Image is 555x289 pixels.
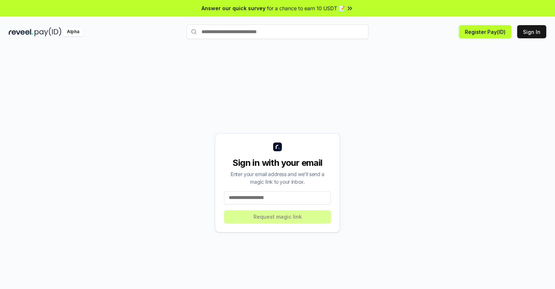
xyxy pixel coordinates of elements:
div: Alpha [63,27,83,36]
div: Sign in with your email [224,157,331,169]
img: logo_small [273,142,282,151]
span: Answer our quick survey [201,4,265,12]
img: reveel_dark [9,27,33,36]
button: Register Pay(ID) [459,25,511,38]
img: pay_id [35,27,61,36]
span: for a chance to earn 10 USDT 📝 [267,4,345,12]
button: Sign In [517,25,546,38]
div: Enter your email address and we’ll send a magic link to your inbox. [224,170,331,185]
